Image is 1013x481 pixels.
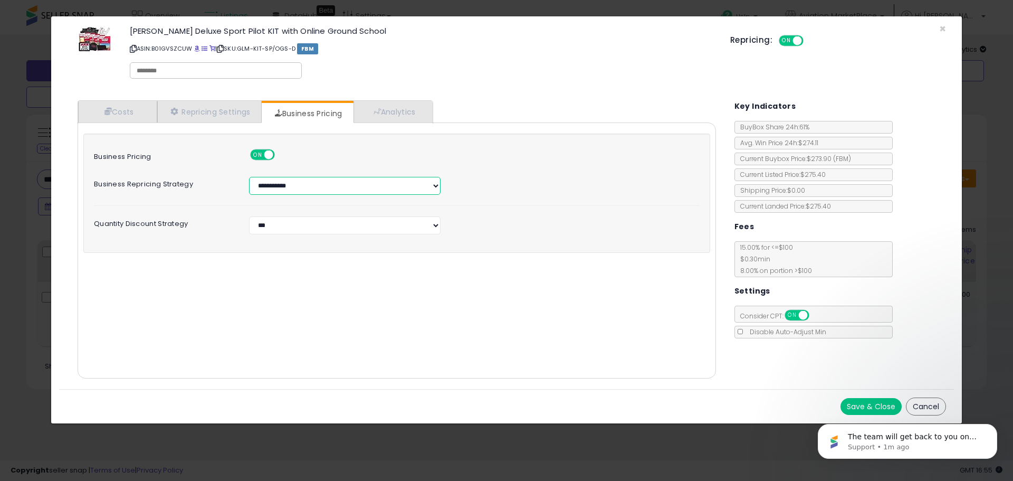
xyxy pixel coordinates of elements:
span: Current Listed Price: $275.40 [735,170,826,179]
span: 8.00 % on portion > $100 [735,266,812,275]
span: FBM [297,43,318,54]
span: Shipping Price: $0.00 [735,186,805,195]
span: Avg. Win Price 24h: $274.11 [735,138,818,147]
a: Analytics [353,101,432,122]
button: Save & Close [840,398,902,415]
h3: [PERSON_NAME] Deluxe Sport Pilot KIT with Online Ground School [130,27,715,35]
span: ( FBM ) [833,154,851,163]
span: Current Landed Price: $275.40 [735,202,831,211]
h5: Settings [734,285,770,298]
span: OFF [802,36,819,45]
span: 15.00 % for <= $100 [735,243,812,275]
span: $273.90 [807,154,851,163]
a: Costs [78,101,157,122]
span: Consider CPT: [735,312,823,320]
h5: Key Indicators [734,100,796,113]
a: Your listing only [209,44,215,53]
span: $0.30 min [735,254,770,263]
span: OFF [807,311,824,320]
span: ON [252,150,265,159]
iframe: Intercom notifications message [802,402,1013,476]
a: Business Pricing [262,103,353,124]
button: Cancel [906,398,946,416]
a: All offer listings [202,44,207,53]
label: Business Repricing Strategy [86,177,241,188]
label: Quantity Discount Strategy [86,216,241,228]
span: ON [780,36,793,45]
p: ASIN: B01GVSZCUW | SKU: GLM-KIT-SP/OGS-D [130,40,715,57]
span: Disable Auto-Adjust Min [744,327,826,336]
h5: Fees [734,220,754,233]
span: BuyBox Share 24h: 61% [735,122,809,131]
span: OFF [273,150,290,159]
h5: Repricing: [730,36,772,44]
span: Current Buybox Price: [735,154,851,163]
a: Repricing Settings [157,101,262,122]
span: × [939,21,946,36]
span: ON [786,311,799,320]
a: BuyBox page [194,44,200,53]
img: 51VmbqclUpL._SL60_.jpg [79,27,110,51]
label: Business Pricing [86,149,241,161]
